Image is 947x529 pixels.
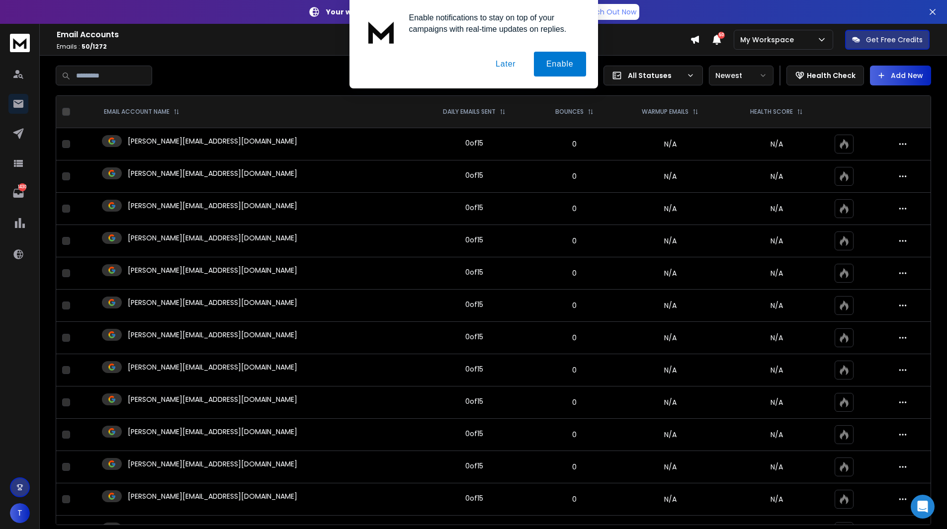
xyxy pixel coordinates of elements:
div: 0 of 15 [465,170,483,180]
div: 0 of 15 [465,203,483,213]
p: N/A [731,462,822,472]
p: N/A [731,236,822,246]
p: 0 [539,236,609,246]
td: N/A [615,354,725,386]
div: Enable notifications to stay on top of your campaigns with real-time updates on replies. [401,12,586,35]
p: 0 [539,268,609,278]
td: N/A [615,322,725,354]
td: N/A [615,257,725,290]
p: [PERSON_NAME][EMAIL_ADDRESS][DOMAIN_NAME] [128,427,297,437]
p: [PERSON_NAME][EMAIL_ADDRESS][DOMAIN_NAME] [128,459,297,469]
p: [PERSON_NAME][EMAIL_ADDRESS][DOMAIN_NAME] [128,362,297,372]
p: [PERSON_NAME][EMAIL_ADDRESS][DOMAIN_NAME] [128,136,297,146]
div: 0 of 15 [465,138,483,148]
button: Enable [534,52,586,76]
p: 0 [539,333,609,343]
p: [PERSON_NAME][EMAIL_ADDRESS][DOMAIN_NAME] [128,491,297,501]
p: 0 [539,494,609,504]
p: [PERSON_NAME][EMAIL_ADDRESS][DOMAIN_NAME] [128,168,297,178]
p: 0 [539,397,609,407]
td: N/A [615,290,725,322]
p: [PERSON_NAME][EMAIL_ADDRESS][DOMAIN_NAME] [128,394,297,404]
td: N/A [615,483,725,516]
td: N/A [615,160,725,193]
p: N/A [731,365,822,375]
td: N/A [615,451,725,483]
a: 1430 [8,183,28,203]
p: 0 [539,462,609,472]
p: DAILY EMAILS SENT [443,108,496,116]
div: 0 of 15 [465,461,483,471]
div: 0 of 15 [465,364,483,374]
p: N/A [731,333,822,343]
p: HEALTH SCORE [750,108,793,116]
td: N/A [615,193,725,225]
button: T [10,503,30,523]
img: notification icon [361,12,401,52]
p: [PERSON_NAME][EMAIL_ADDRESS][DOMAIN_NAME] [128,201,297,211]
p: [PERSON_NAME][EMAIL_ADDRESS][DOMAIN_NAME] [128,330,297,340]
p: 0 [539,365,609,375]
p: BOUNCES [555,108,584,116]
p: 0 [539,171,609,181]
td: N/A [615,419,725,451]
p: N/A [731,494,822,504]
p: N/A [731,139,822,149]
td: N/A [615,225,725,257]
p: [PERSON_NAME][EMAIL_ADDRESS][DOMAIN_NAME] [128,298,297,307]
p: 1430 [18,183,26,191]
p: WARMUP EMAILS [642,108,689,116]
div: 0 of 15 [465,429,483,439]
p: N/A [731,397,822,407]
p: 0 [539,430,609,440]
p: N/A [731,171,822,181]
p: N/A [731,301,822,310]
td: N/A [615,386,725,419]
div: 0 of 15 [465,235,483,245]
div: Open Intercom Messenger [911,495,935,519]
div: 0 of 15 [465,493,483,503]
p: N/A [731,268,822,278]
td: N/A [615,128,725,160]
button: Later [483,52,528,76]
div: 0 of 15 [465,267,483,277]
p: 0 [539,301,609,310]
div: 0 of 15 [465,332,483,342]
p: [PERSON_NAME][EMAIL_ADDRESS][DOMAIN_NAME] [128,233,297,243]
div: EMAIL ACCOUNT NAME [104,108,179,116]
p: 0 [539,139,609,149]
p: 0 [539,204,609,214]
p: [PERSON_NAME][EMAIL_ADDRESS][DOMAIN_NAME] [128,265,297,275]
p: N/A [731,430,822,440]
p: N/A [731,204,822,214]
div: 0 of 15 [465,300,483,309]
div: 0 of 15 [465,396,483,406]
